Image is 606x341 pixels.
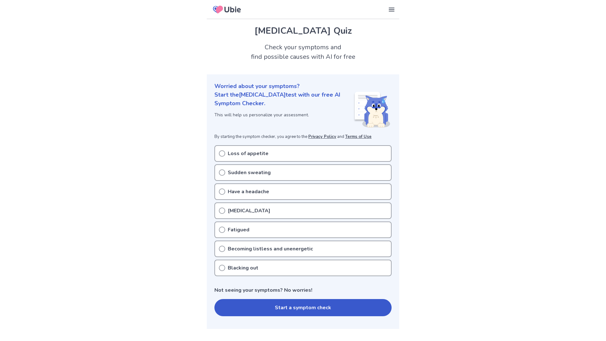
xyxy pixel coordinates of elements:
p: Fatigued [228,226,249,234]
p: Loss of appetite [228,150,268,157]
img: Shiba [353,92,390,127]
p: Worried about your symptoms? [214,82,392,91]
p: Blacking out [228,264,258,272]
p: [MEDICAL_DATA] [228,207,270,215]
p: Becoming listless and unenergetic [228,245,313,253]
a: Privacy Policy [308,134,336,140]
p: Sudden sweating [228,169,271,176]
h1: [MEDICAL_DATA] Quiz [214,24,392,38]
p: By starting the symptom checker, you agree to the and [214,134,392,140]
a: Terms of Use [345,134,372,140]
p: Start the [MEDICAL_DATA] test with our free AI Symptom Checker. [214,91,353,108]
p: Have a headache [228,188,269,195]
p: This will help us personalize your assessment. [214,112,353,118]
button: Start a symptom check [214,299,392,316]
h2: Check your symptoms and find possible causes with AI for free [207,43,399,62]
p: Not seeing your symptoms? No worries! [214,286,392,294]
